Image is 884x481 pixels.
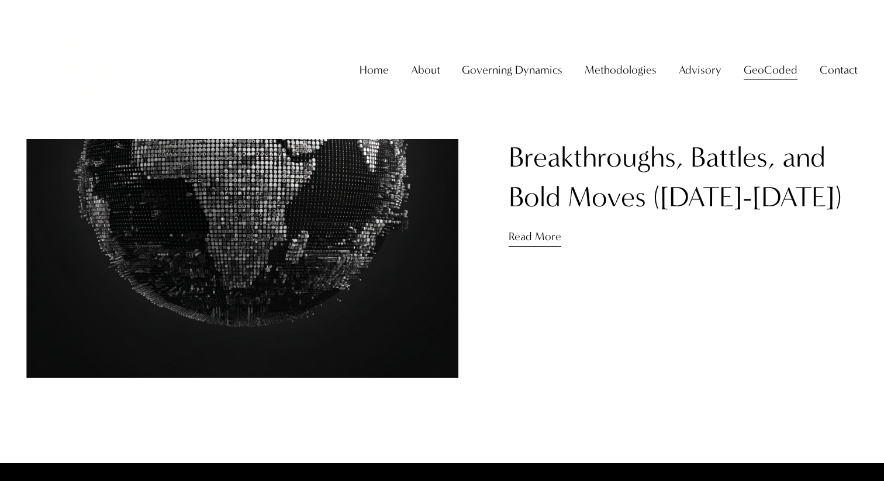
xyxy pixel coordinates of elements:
[462,60,562,80] span: Governing Dynamics
[411,60,440,80] span: About
[509,226,561,247] a: Read More
[585,60,657,80] span: Methodologies
[820,60,858,80] span: Contact
[26,16,134,123] img: Christopher Sanchez &amp; Co.
[411,58,440,81] a: folder dropdown
[744,58,797,81] a: GeoCoded
[679,60,721,80] span: Advisory
[462,58,562,81] a: folder dropdown
[585,58,657,81] a: folder dropdown
[679,58,721,81] a: folder dropdown
[360,58,389,81] a: Home
[509,101,842,213] a: GeoCoded: A Week of Breakthroughs, Battles, and Bold Moves ([DATE]-[DATE])
[820,58,858,81] a: folder dropdown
